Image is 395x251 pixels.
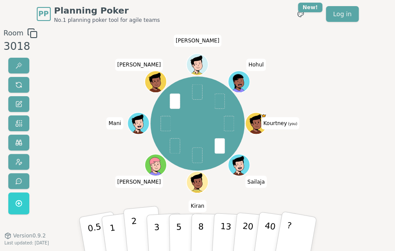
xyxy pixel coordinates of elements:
[8,115,29,131] button: Change deck
[298,3,323,12] div: New!
[3,38,38,54] div: 3018
[38,9,49,19] span: PP
[115,176,163,188] span: Click to change your name
[174,35,222,47] span: Click to change your name
[3,28,24,38] span: Room
[8,173,29,189] button: Send feedback
[13,232,46,239] span: Version 0.9.2
[326,6,358,22] a: Log in
[8,96,29,112] button: Change name
[4,232,46,239] button: Version0.9.2
[293,6,308,22] button: New!
[261,117,299,129] span: Click to change your name
[54,4,160,17] span: Planning Poker
[246,59,266,71] span: Click to change your name
[8,58,29,73] button: Reveal votes
[189,200,206,212] span: Click to change your name
[8,77,29,93] button: Reset votes
[245,176,267,188] span: Click to change your name
[246,113,267,134] button: Click to change your avatar
[37,4,160,24] a: PPPlanning PokerNo.1 planning poker tool for agile teams
[8,192,29,214] button: Get a named room
[106,117,123,129] span: Click to change your name
[4,241,49,245] span: Last updated: [DATE]
[115,59,163,71] span: Click to change your name
[287,122,297,126] span: (you)
[8,154,29,170] button: Change avatar
[54,17,160,24] span: No.1 planning poker tool for agile teams
[261,113,266,119] span: Kourtney is the host
[8,135,29,150] button: Watch only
